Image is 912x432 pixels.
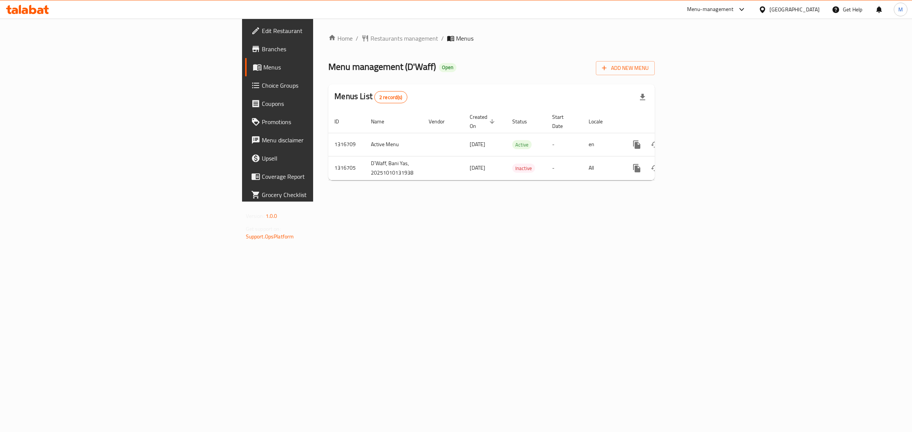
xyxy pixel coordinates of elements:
span: Created On [470,112,497,131]
button: more [628,136,646,154]
span: Add New Menu [602,63,649,73]
span: Active [512,140,532,149]
span: Status [512,117,537,126]
a: Branches [245,40,394,58]
a: Coverage Report [245,167,394,186]
a: Menus [245,58,394,76]
a: Promotions [245,113,394,131]
a: Edit Restaurant [245,22,394,40]
span: Open [439,64,456,71]
td: All [583,156,622,180]
td: - [546,133,583,156]
span: Promotions [262,117,388,126]
div: Active [512,140,532,149]
a: Upsell [245,149,394,167]
span: Choice Groups [262,81,388,90]
span: Restaurants management [370,34,438,43]
a: Support.OpsPlatform [246,232,294,241]
span: Start Date [552,112,573,131]
a: Grocery Checklist [245,186,394,204]
div: Total records count [374,91,407,103]
span: Upsell [262,154,388,163]
span: Branches [262,44,388,54]
span: Edit Restaurant [262,26,388,35]
span: M [898,5,903,14]
td: - [546,156,583,180]
nav: breadcrumb [328,34,655,43]
span: Coupons [262,99,388,108]
h2: Menus List [334,91,407,103]
table: enhanced table [328,110,707,180]
span: Inactive [512,164,535,173]
span: Grocery Checklist [262,190,388,199]
button: Change Status [646,136,664,154]
a: Menu disclaimer [245,131,394,149]
a: Restaurants management [361,34,438,43]
span: Name [371,117,394,126]
td: en [583,133,622,156]
button: Add New Menu [596,61,655,75]
th: Actions [622,110,707,133]
div: Menu-management [687,5,734,14]
a: Choice Groups [245,76,394,95]
span: 1.0.0 [266,211,277,221]
span: Get support on: [246,224,281,234]
span: [DATE] [470,163,485,173]
span: Coverage Report [262,172,388,181]
span: 2 record(s) [375,94,407,101]
li: / [441,34,444,43]
span: Menus [456,34,473,43]
span: Menus [263,63,388,72]
span: [DATE] [470,139,485,149]
span: ID [334,117,349,126]
div: [GEOGRAPHIC_DATA] [769,5,820,14]
button: more [628,159,646,177]
a: Coupons [245,95,394,113]
div: Open [439,63,456,72]
span: Locale [589,117,613,126]
span: Version: [246,211,264,221]
div: Export file [633,88,652,106]
span: Vendor [429,117,454,126]
button: Change Status [646,159,664,177]
span: Menu disclaimer [262,136,388,145]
